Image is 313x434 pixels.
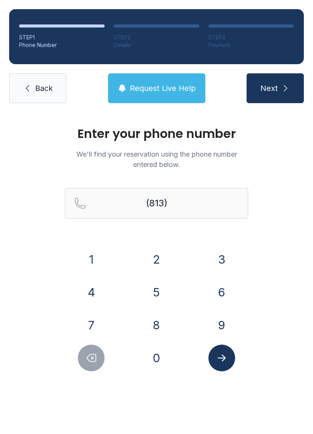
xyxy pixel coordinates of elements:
h1: Enter your phone number [65,128,248,140]
button: 1 [78,246,105,273]
p: We'll find your reservation using the phone number entered below. [65,149,248,170]
button: 6 [208,279,235,306]
span: Back [35,83,53,94]
button: 0 [143,345,170,371]
div: Phone Number [19,41,105,49]
span: Request Live Help [130,83,196,94]
div: Payment [208,41,294,49]
button: 5 [143,279,170,306]
button: 7 [78,312,105,338]
button: 2 [143,246,170,273]
button: 4 [78,279,105,306]
button: Delete number [78,345,105,371]
div: STEP 2 [114,34,199,41]
button: Submit lookup form [208,345,235,371]
button: 8 [143,312,170,338]
div: STEP 3 [208,34,294,41]
span: Next [260,83,278,94]
input: Reservation phone number [65,188,248,219]
div: STEP 1 [19,34,105,41]
div: Details [114,41,199,49]
button: 9 [208,312,235,338]
button: 3 [208,246,235,273]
